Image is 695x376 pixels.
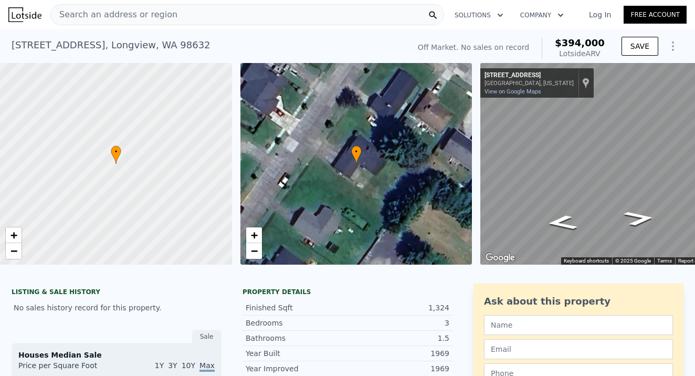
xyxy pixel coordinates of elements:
[6,243,22,259] a: Zoom out
[250,228,257,242] span: +
[192,330,222,343] div: Sale
[18,350,215,360] div: Houses Median Sale
[168,361,177,370] span: 3Y
[657,258,672,264] a: Terms (opens in new tab)
[512,6,572,25] button: Company
[446,6,512,25] button: Solutions
[533,212,591,234] path: Go Northeast, 37th Ave
[485,71,574,80] div: [STREET_ADDRESS]
[246,318,347,328] div: Bedrooms
[246,363,347,374] div: Year Improved
[111,145,121,164] div: •
[484,315,673,335] input: Name
[182,361,195,370] span: 10Y
[485,80,574,87] div: [GEOGRAPHIC_DATA], [US_STATE]
[347,302,449,313] div: 1,324
[12,298,222,317] div: No sales history record for this property.
[582,77,589,89] a: Show location on map
[12,38,210,53] div: [STREET_ADDRESS] , Longview , WA 98632
[155,361,164,370] span: 1Y
[483,251,518,265] img: Google
[347,348,449,359] div: 1969
[347,333,449,343] div: 1.5
[246,227,262,243] a: Zoom in
[576,9,624,20] a: Log In
[246,333,347,343] div: Bathrooms
[347,363,449,374] div: 1969
[12,288,222,298] div: LISTING & SALE HISTORY
[485,88,541,95] a: View on Google Maps
[51,8,177,21] span: Search an address or region
[662,36,683,57] button: Show Options
[347,318,449,328] div: 3
[622,37,658,56] button: SAVE
[484,294,673,309] div: Ask about this property
[555,48,605,59] div: Lotside ARV
[418,42,529,53] div: Off Market. No sales on record
[10,228,17,242] span: +
[610,207,668,229] path: Go Southwest, 37th Ave
[624,6,687,24] a: Free Account
[246,243,262,259] a: Zoom out
[250,244,257,257] span: −
[243,288,452,296] div: Property details
[199,361,215,372] span: Max
[484,339,673,359] input: Email
[246,348,347,359] div: Year Built
[483,251,518,265] a: Open this area in Google Maps (opens a new window)
[10,244,17,257] span: −
[615,258,651,264] span: © 2025 Google
[351,147,362,156] span: •
[8,7,41,22] img: Lotside
[6,227,22,243] a: Zoom in
[351,145,362,164] div: •
[246,302,347,313] div: Finished Sqft
[564,257,609,265] button: Keyboard shortcuts
[111,147,121,156] span: •
[555,37,605,48] span: $394,000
